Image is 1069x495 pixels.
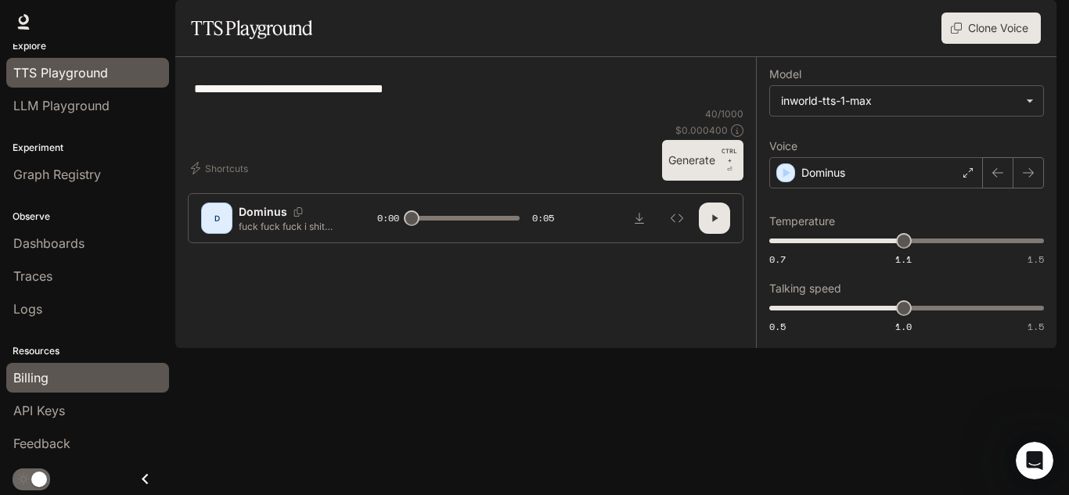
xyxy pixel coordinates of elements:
button: Clone Voice [941,13,1041,44]
p: 40 / 1000 [705,107,743,120]
iframe: Intercom live chat [1016,442,1053,479]
button: Shortcuts [188,156,254,181]
span: 1.5 [1028,253,1044,266]
p: $ 0.000400 [675,124,728,137]
p: fuck fuck fuck i shit my pants move now! [239,220,340,233]
span: 0:05 [532,210,554,226]
p: Dominus [801,165,845,181]
p: CTRL + [722,146,737,165]
button: Copy Voice ID [287,207,309,217]
span: 0:00 [377,210,399,226]
span: 1.0 [895,320,912,333]
p: Voice [769,141,797,152]
div: inworld-tts-1-max [781,93,1018,109]
p: Temperature [769,216,835,227]
button: Download audio [624,203,655,234]
p: ⏎ [722,146,737,174]
span: 0.5 [769,320,786,333]
div: D [204,206,229,231]
button: Inspect [661,203,693,234]
div: inworld-tts-1-max [770,86,1043,116]
p: Model [769,69,801,80]
span: 0.7 [769,253,786,266]
h1: TTS Playground [191,13,312,44]
button: GenerateCTRL +⏎ [662,140,743,181]
p: Dominus [239,204,287,220]
p: Talking speed [769,283,841,294]
span: 1.1 [895,253,912,266]
span: 1.5 [1028,320,1044,333]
